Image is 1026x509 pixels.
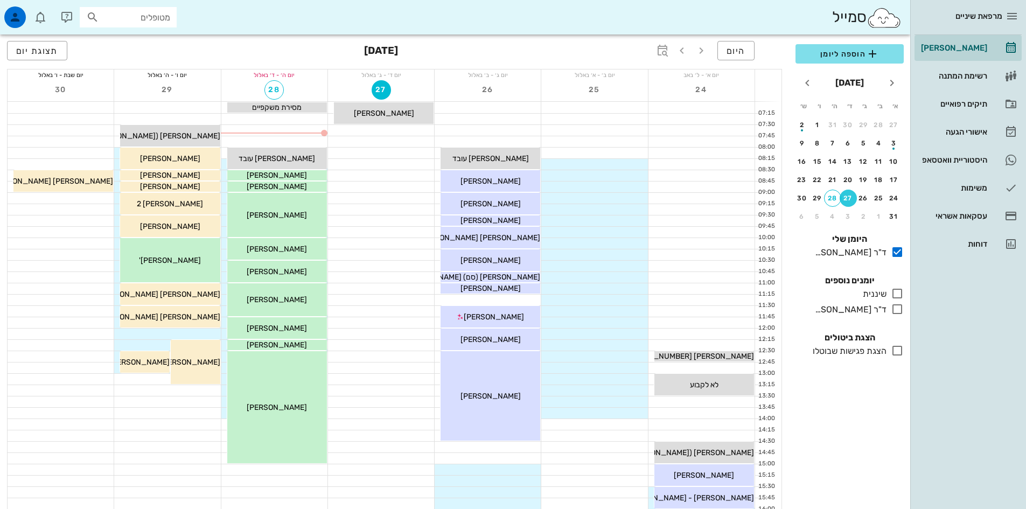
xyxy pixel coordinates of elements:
div: 30 [840,121,857,129]
span: 25 [585,85,604,94]
div: דוחות [919,240,987,248]
div: משימות [919,184,987,192]
button: 6 [840,135,857,152]
div: 14:15 [755,426,777,435]
span: [PERSON_NAME] [460,177,521,186]
div: 14:30 [755,437,777,446]
div: 17 [885,176,903,184]
div: 09:15 [755,199,777,208]
button: 11 [870,153,888,170]
div: 26 [855,194,872,202]
div: 31 [885,213,903,220]
div: 11:00 [755,278,777,288]
div: 10:15 [755,245,777,254]
div: 09:00 [755,188,777,197]
th: ה׳ [827,97,841,115]
div: 14 [824,158,841,165]
button: 17 [885,171,903,189]
div: היסטוריית וואטסאפ [919,156,987,164]
div: 29 [809,194,826,202]
div: יום ג׳ - ב׳ באלול [435,69,541,80]
button: תצוגת יום [7,41,67,60]
div: 10:30 [755,256,777,265]
div: 13:00 [755,369,777,378]
div: ד"ר [PERSON_NAME] [811,303,887,316]
div: 7 [824,140,841,147]
div: יום שבת - ו׳ באלול [8,69,114,80]
button: 30 [840,116,857,134]
button: 31 [885,208,903,225]
h4: הצגת ביטולים [795,331,904,344]
span: [PERSON_NAME] [PERSON_NAME] [98,312,220,322]
span: [PERSON_NAME] [674,471,734,480]
div: 31 [824,121,841,129]
div: 11:45 [755,312,777,322]
button: הוספה ליומן [795,44,904,64]
span: [PERSON_NAME] [247,403,307,412]
span: [PERSON_NAME] [247,340,307,350]
span: הוספה ליומן [804,47,895,60]
span: [PERSON_NAME] [247,182,307,191]
button: 5 [855,135,872,152]
button: 29 [158,80,177,100]
div: 30 [793,194,811,202]
div: עסקאות אשראי [919,212,987,220]
span: [PERSON_NAME] - [PERSON_NAME] [626,493,754,503]
button: 29 [855,116,872,134]
span: [PERSON_NAME] [460,199,521,208]
div: 12:30 [755,346,777,355]
div: 08:15 [755,154,777,163]
button: 28 [870,116,888,134]
div: 08:45 [755,177,777,186]
a: תיקים רפואיים [915,91,1022,117]
span: [PERSON_NAME] [247,267,307,276]
div: 09:45 [755,222,777,231]
div: 21 [824,176,841,184]
a: רשימת המתנה [915,63,1022,89]
div: 12:00 [755,324,777,333]
button: 28 [824,190,841,207]
button: 18 [870,171,888,189]
a: היסטוריית וואטסאפ [915,147,1022,173]
span: [PERSON_NAME] 2 [137,199,203,208]
button: 3 [885,135,903,152]
span: תג [32,9,38,15]
button: 3 [840,208,857,225]
button: 27 [372,80,391,100]
button: 14 [824,153,841,170]
button: 27 [840,190,857,207]
a: אישורי הגעה [915,119,1022,145]
div: 3 [885,140,903,147]
div: 14:00 [755,414,777,423]
div: 07:45 [755,131,777,141]
div: 07:15 [755,109,777,118]
a: דוחות [915,231,1022,257]
div: יום ב׳ - א׳ באלול [541,69,647,80]
span: [PERSON_NAME] [460,335,521,344]
button: 20 [840,171,857,189]
div: 5 [855,140,872,147]
th: ג׳ [858,97,872,115]
button: 27 [885,116,903,134]
div: 09:30 [755,211,777,220]
span: [PERSON_NAME] ([PERSON_NAME]) [93,131,220,141]
button: 7 [824,135,841,152]
div: 12:45 [755,358,777,367]
button: 28 [264,80,284,100]
div: 15:00 [755,459,777,469]
div: 2 [793,121,811,129]
button: 8 [809,135,826,152]
div: 12 [855,158,872,165]
div: 16 [793,158,811,165]
div: שיננית [859,288,887,301]
button: חודש הבא [798,73,817,93]
button: 26 [478,80,498,100]
span: [PERSON_NAME] [140,154,200,163]
div: 11:15 [755,290,777,299]
div: 27 [885,121,903,129]
div: 18 [870,176,888,184]
button: 30 [51,80,71,100]
button: 19 [855,171,872,189]
div: אישורי הגעה [919,128,987,136]
div: 25 [870,194,888,202]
